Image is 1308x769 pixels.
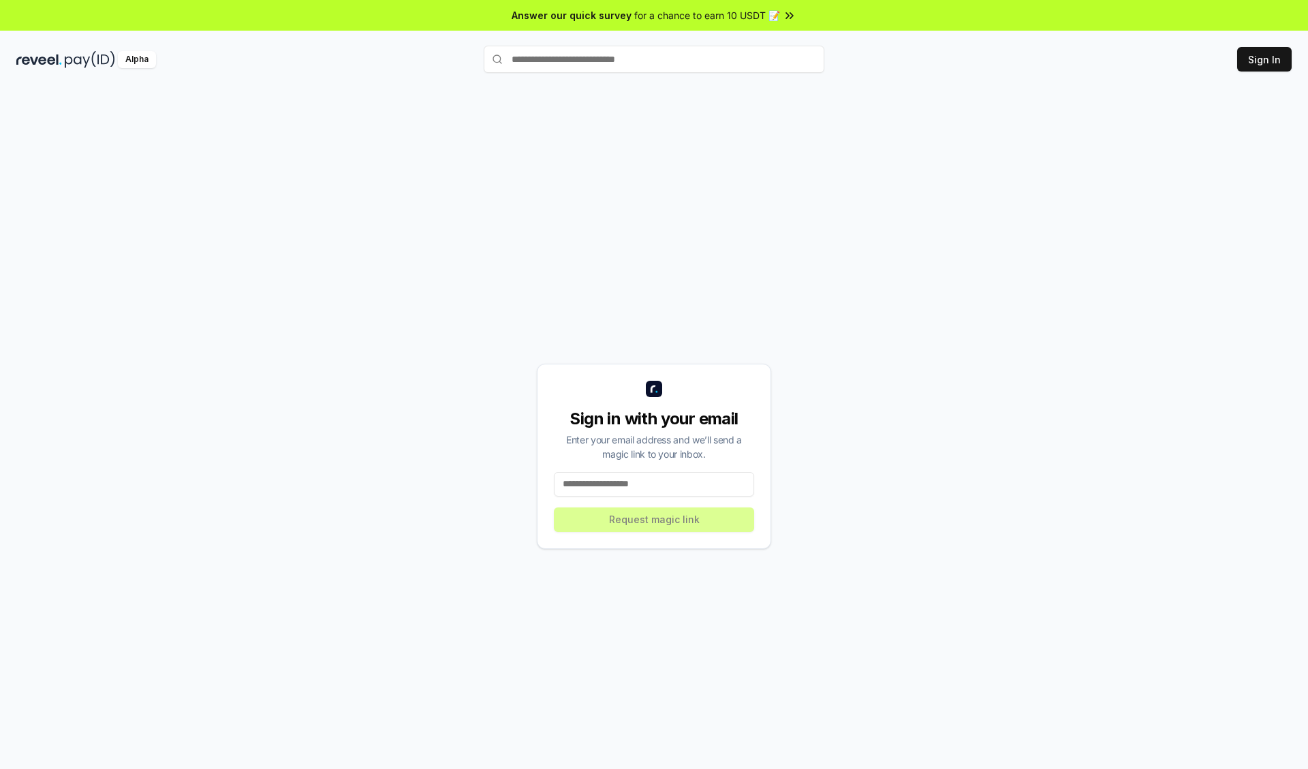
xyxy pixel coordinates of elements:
div: Sign in with your email [554,408,754,430]
div: Alpha [118,51,156,68]
span: for a chance to earn 10 USDT 📝 [634,8,780,22]
img: pay_id [65,51,115,68]
div: Enter your email address and we’ll send a magic link to your inbox. [554,433,754,461]
img: logo_small [646,381,662,397]
button: Sign In [1237,47,1292,72]
span: Answer our quick survey [512,8,632,22]
img: reveel_dark [16,51,62,68]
